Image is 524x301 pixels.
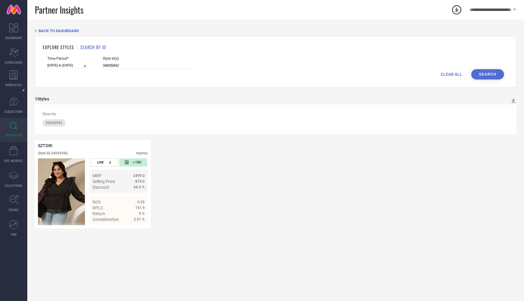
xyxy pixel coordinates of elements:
span: Partner Insights [35,4,83,16]
span: WORKSPACE [5,83,22,87]
span: <180 [133,160,141,165]
div: Open download list [451,4,462,15]
span: BACK TO DASHBOARD [39,29,79,33]
span: INSPIRATION [5,133,22,137]
span: Details [131,228,145,233]
span: SZTORI [38,143,52,148]
div: Style ID: 34045942 [38,151,68,155]
span: Style Id(s) [103,56,191,61]
span: 151.9 [135,206,145,210]
span: 4 [109,160,111,165]
span: Time Period* [47,56,89,61]
span: ROS [92,200,101,205]
input: Enter comma separated style ids e.g. 12345, 67890 [103,62,191,69]
span: 0 % [139,211,145,216]
div: Click to view image [38,158,85,225]
div: Number of days the style has been live on the platform [90,158,118,167]
div: myntra [136,151,148,155]
span: 2.51 % [134,217,145,222]
span: DASHBOARD [5,36,22,40]
img: Style preview image [38,158,85,225]
span: Return [92,211,105,216]
span: TRENDS [8,208,19,212]
button: Search [471,69,504,79]
span: CDC INSIGHTS [4,158,23,163]
span: SCORECARDS [5,60,23,65]
div: Number of days since the style was first listed on the platform [119,158,147,167]
div: 1 Styles [35,96,49,101]
input: Select time period [47,62,89,69]
span: 34045942 [45,121,62,125]
span: 66.0 % [134,185,145,189]
span: MRP [92,173,102,178]
span: FWD [11,232,17,237]
a: Details [125,228,145,233]
h1: SEARCH BY ID [80,44,106,50]
span: COLLECTIONS [5,183,23,188]
span: LIVE [97,161,104,164]
span: Selling Price [92,179,115,184]
span: RPLC [92,205,103,210]
span: Consideration [92,217,119,222]
div: Style Ids [42,112,509,116]
span: Discount [92,185,109,190]
h1: EXPLORE STYLES [43,44,74,50]
span: 2499.0 [133,174,145,178]
span: CLEAR ALL [441,72,462,77]
span: 874.0 [135,179,145,184]
div: Back TO Dashboard [35,29,516,33]
span: 0.25 [137,200,145,204]
span: SUGGESTIONS [5,109,23,114]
